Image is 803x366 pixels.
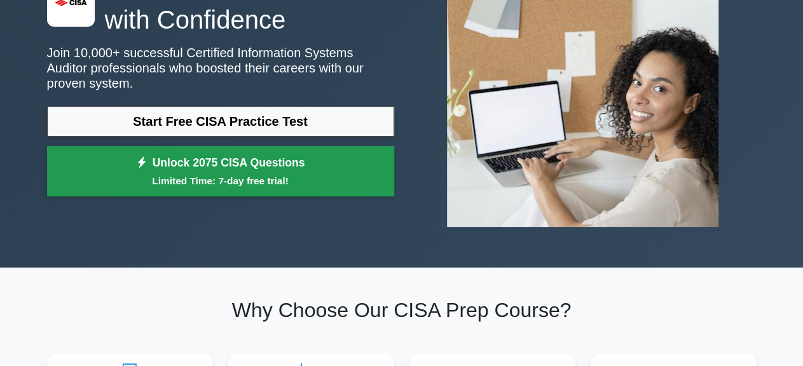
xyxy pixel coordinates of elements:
small: Limited Time: 7-day free trial! [63,173,378,188]
p: Join 10,000+ successful Certified Information Systems Auditor professionals who boosted their car... [47,45,394,91]
h2: Why Choose Our CISA Prep Course? [47,298,757,322]
a: Start Free CISA Practice Test [47,106,394,137]
a: Unlock 2075 CISA QuestionsLimited Time: 7-day free trial! [47,146,394,197]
